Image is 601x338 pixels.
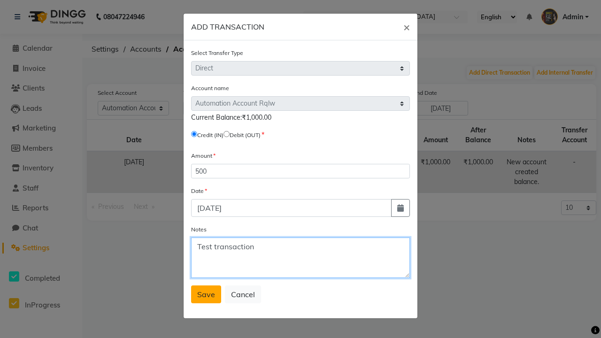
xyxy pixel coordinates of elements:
[191,187,207,195] label: Date
[396,14,417,40] button: Close
[191,225,207,234] label: Notes
[225,285,261,303] button: Cancel
[191,152,216,160] label: Amount
[403,20,410,34] span: ×
[191,113,271,122] span: Current Balance:₹1,000.00
[191,285,221,303] button: Save
[191,21,264,32] h6: ADD TRANSACTION
[230,131,261,139] label: Debit (OUT)
[191,84,229,92] label: Account name
[197,290,215,299] span: Save
[197,131,223,139] label: Credit (IN)
[191,49,243,57] label: Select Transfer Type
